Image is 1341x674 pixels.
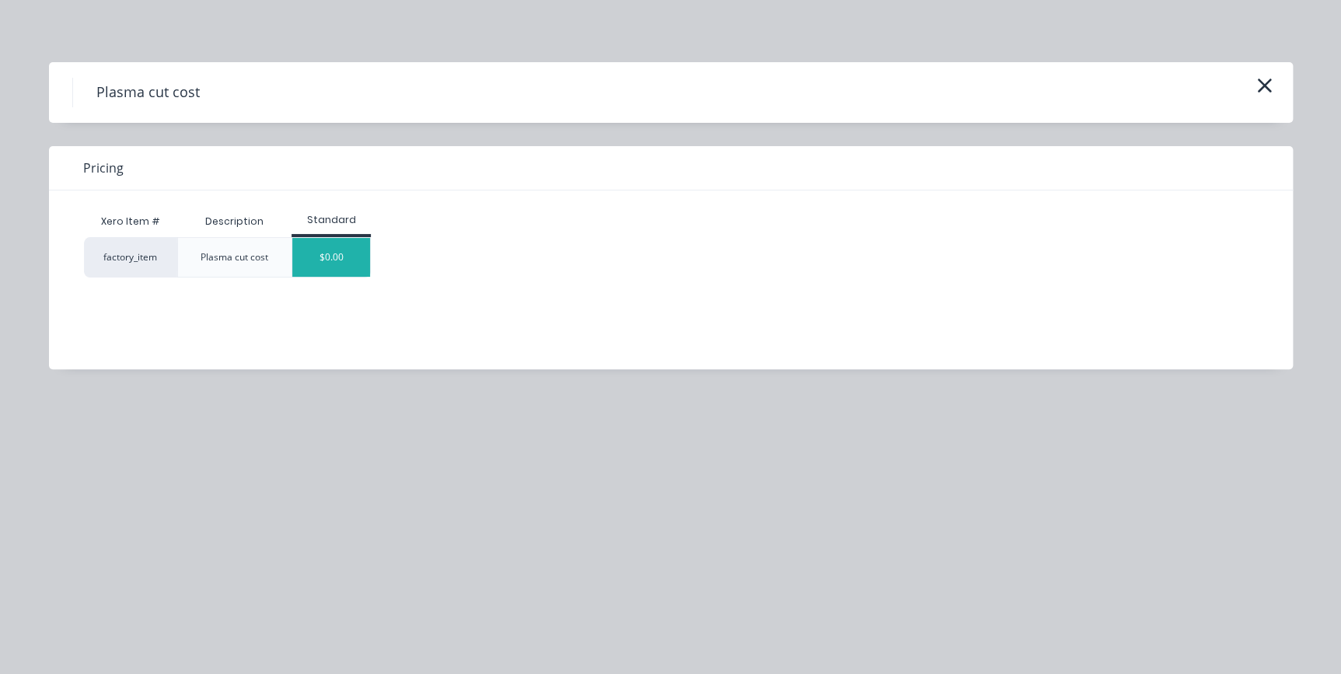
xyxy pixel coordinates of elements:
div: Xero Item # [84,206,177,237]
div: Plasma cut cost [201,250,268,264]
div: Standard [292,213,371,227]
div: Description [193,202,276,241]
span: Pricing [83,159,124,177]
h4: Plasma cut cost [72,78,223,107]
div: factory_item [84,237,177,278]
div: $0.00 [292,238,370,277]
